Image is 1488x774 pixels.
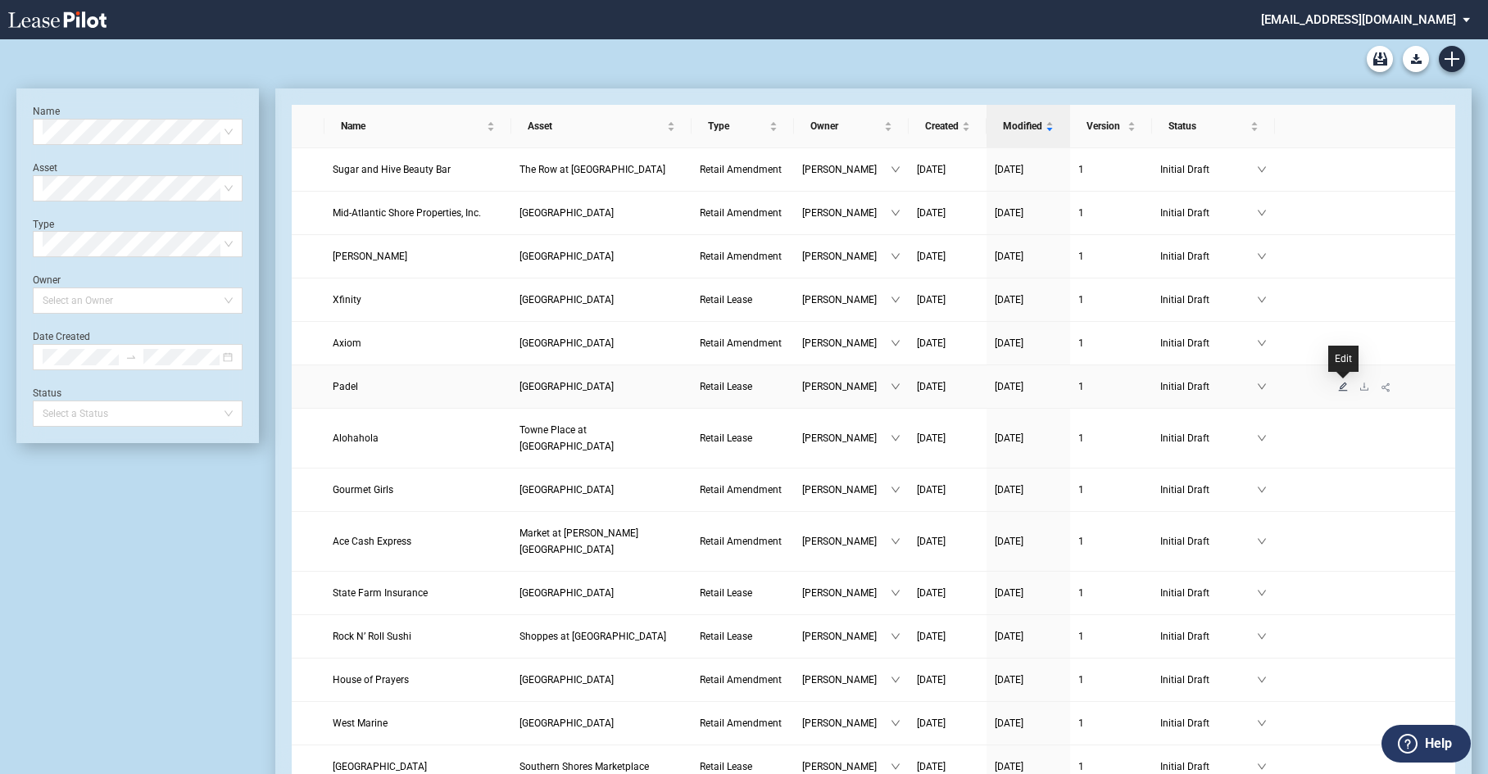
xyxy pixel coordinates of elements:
span: Asset [528,118,664,134]
a: [DATE] [917,672,978,688]
a: Market at [PERSON_NAME][GEOGRAPHIC_DATA] [519,525,683,558]
a: Gourmet Girls [333,482,503,498]
span: Alohahola [333,432,379,444]
span: Axiom [333,337,361,349]
span: [DATE] [917,251,946,262]
span: down [1257,165,1267,174]
span: down [891,251,901,261]
a: Xfinity [333,292,503,308]
a: Retail Amendment [700,672,786,688]
span: 1 [1078,536,1084,547]
span: Initial Draft [1160,533,1257,550]
a: [DATE] [917,161,978,178]
a: The Row at [GEOGRAPHIC_DATA] [519,161,683,178]
span: down [891,718,901,728]
span: Cherryvale Plaza [519,251,614,262]
a: [DATE] [917,292,978,308]
span: Initial Draft [1160,161,1257,178]
span: down [891,631,901,641]
a: Retail Amendment [700,205,786,221]
span: Initial Draft [1160,628,1257,645]
span: down [891,295,901,305]
a: [GEOGRAPHIC_DATA] [519,482,683,498]
span: [PERSON_NAME] [802,628,891,645]
a: Sugar and Hive Beauty Bar [333,161,503,178]
span: Northwest Plaza [519,674,614,686]
span: down [1257,208,1267,218]
a: [DATE] [917,715,978,731]
span: Initial Draft [1160,672,1257,688]
span: [PERSON_NAME] [802,715,891,731]
span: Retail Amendment [700,251,782,262]
a: [DATE] [995,482,1062,498]
span: [DATE] [917,536,946,547]
span: Initial Draft [1160,482,1257,498]
a: [DATE] [995,672,1062,688]
span: 1 [1078,587,1084,599]
span: [DATE] [917,587,946,599]
span: [DATE] [995,381,1023,392]
a: Create new document [1439,46,1465,72]
span: Market at Opitz Crossing [519,527,638,555]
span: Papa Johns [333,251,407,262]
span: down [1257,433,1267,443]
label: Name [33,106,60,117]
span: Retail Lease [700,587,752,599]
span: [PERSON_NAME] [802,292,891,308]
span: Initial Draft [1160,715,1257,731]
span: Initial Draft [1160,378,1257,395]
span: [DATE] [995,251,1023,262]
span: [DATE] [917,717,946,729]
span: Initial Draft [1160,430,1257,446]
a: [DATE] [917,248,978,265]
a: [GEOGRAPHIC_DATA] [519,335,683,351]
a: [DATE] [995,585,1062,601]
a: 1 [1078,248,1144,265]
span: down [1257,251,1267,261]
a: 1 [1078,672,1144,688]
span: Initial Draft [1160,335,1257,351]
span: Padel [333,381,358,392]
a: [DATE] [917,533,978,550]
a: 1 [1078,585,1144,601]
a: [DATE] [995,161,1062,178]
a: [GEOGRAPHIC_DATA] [519,672,683,688]
a: Retail Lease [700,292,786,308]
span: swap-right [125,351,137,363]
span: Xfinity [333,294,361,306]
span: [DATE] [995,207,1023,219]
span: State Farm Insurance [333,587,428,599]
a: 1 [1078,378,1144,395]
span: down [1257,588,1267,598]
a: [DATE] [995,205,1062,221]
span: down [891,762,901,772]
span: [DATE] [917,207,946,219]
a: Retail Lease [700,585,786,601]
span: Dumbarton Square [519,207,614,219]
th: Asset [511,105,692,148]
a: 1 [1078,335,1144,351]
span: Created [925,118,959,134]
span: Retail Lease [700,381,752,392]
span: down [891,536,901,546]
span: [DATE] [917,381,946,392]
a: 1 [1078,161,1144,178]
label: Type [33,219,54,230]
a: Retail Lease [700,378,786,395]
span: [PERSON_NAME] [802,335,891,351]
a: Retail Amendment [700,248,786,265]
a: State Farm Insurance [333,585,503,601]
span: down [891,165,901,174]
span: [PERSON_NAME] [802,533,891,550]
span: Commerce Centre [519,381,614,392]
span: Ace Cash Express [333,536,411,547]
span: Version [1087,118,1124,134]
a: [DATE] [917,205,978,221]
span: 1 [1078,674,1084,686]
span: down [1257,675,1267,685]
span: West Marine [333,717,388,729]
span: 1 [1078,251,1084,262]
span: [DATE] [995,294,1023,306]
span: Initial Draft [1160,248,1257,265]
a: Ace Cash Express [333,533,503,550]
